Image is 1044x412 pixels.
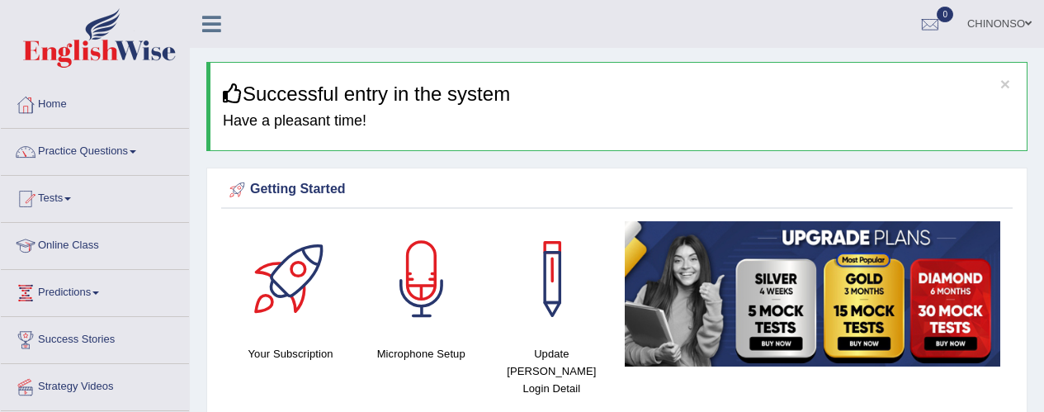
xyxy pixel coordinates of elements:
[937,7,953,22] span: 0
[364,345,478,362] h4: Microphone Setup
[494,345,608,397] h4: Update [PERSON_NAME] Login Detail
[1,176,189,217] a: Tests
[1,270,189,311] a: Predictions
[234,345,347,362] h4: Your Subscription
[1,317,189,358] a: Success Stories
[225,178,1009,202] div: Getting Started
[1,82,189,123] a: Home
[1,364,189,405] a: Strategy Videos
[625,221,1000,367] img: small5.jpg
[1,223,189,264] a: Online Class
[223,83,1014,105] h3: Successful entry in the system
[1000,75,1010,92] button: ×
[223,113,1014,130] h4: Have a pleasant time!
[1,129,189,170] a: Practice Questions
